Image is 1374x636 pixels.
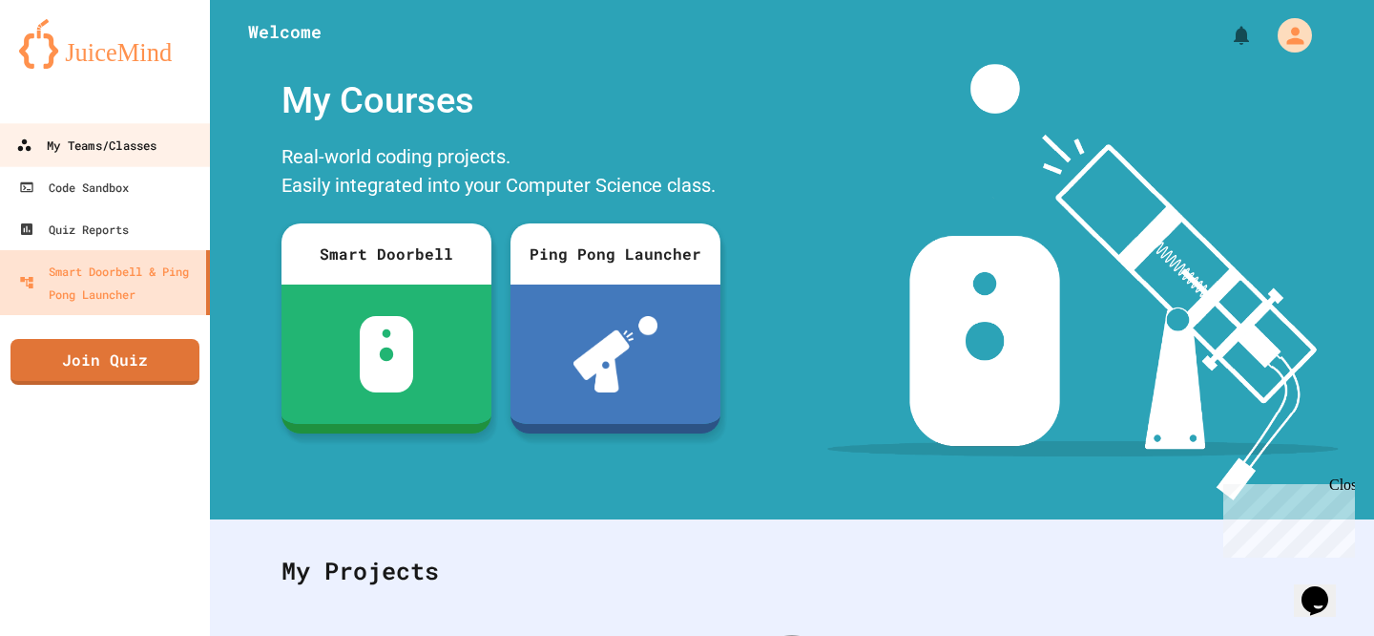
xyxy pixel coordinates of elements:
div: Real-world coding projects. Easily integrated into your Computer Science class. [272,138,730,209]
div: Chat with us now!Close [8,8,132,121]
a: Join Quiz [10,339,199,385]
div: Code Sandbox [19,176,129,199]
iframe: chat widget [1294,560,1355,617]
div: Smart Doorbell [281,223,491,285]
div: My Account [1258,13,1317,57]
img: sdb-white.svg [360,316,414,392]
img: banner-image-my-projects.png [827,64,1339,500]
div: Ping Pong Launcher [510,223,720,285]
div: My Teams/Classes [16,134,156,158]
div: My Notifications [1195,19,1258,52]
iframe: chat widget [1216,477,1355,558]
div: My Courses [272,64,730,138]
img: ppl-with-ball.png [573,316,658,392]
img: logo-orange.svg [19,19,191,69]
div: My Projects [262,534,1322,608]
div: Quiz Reports [19,218,129,241]
div: Smart Doorbell & Ping Pong Launcher [19,260,198,306]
